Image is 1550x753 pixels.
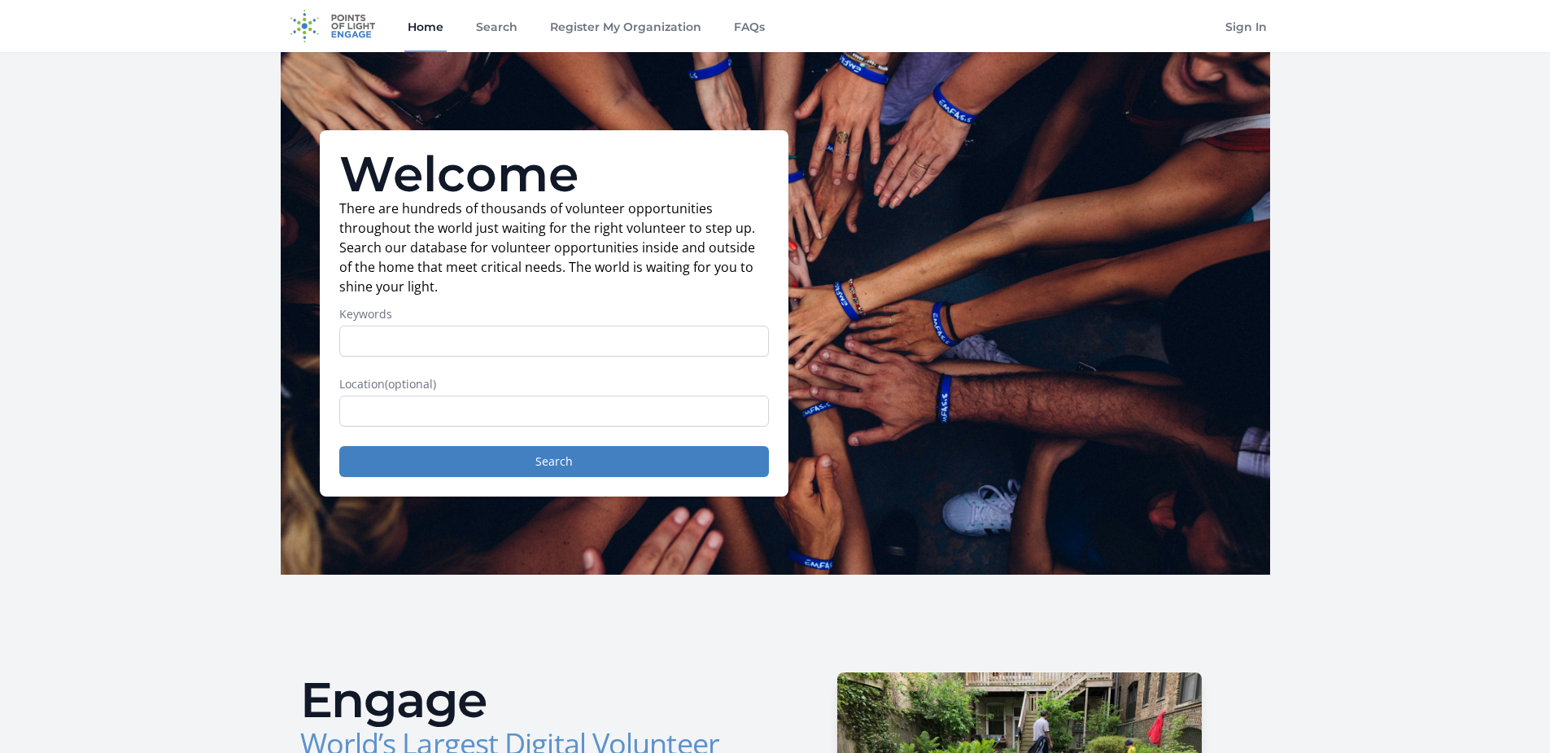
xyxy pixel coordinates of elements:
[339,150,769,199] h1: Welcome
[385,376,436,392] span: (optional)
[339,446,769,477] button: Search
[339,306,769,322] label: Keywords
[300,676,762,725] h2: Engage
[339,376,769,392] label: Location
[339,199,769,296] p: There are hundreds of thousands of volunteer opportunities throughout the world just waiting for ...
